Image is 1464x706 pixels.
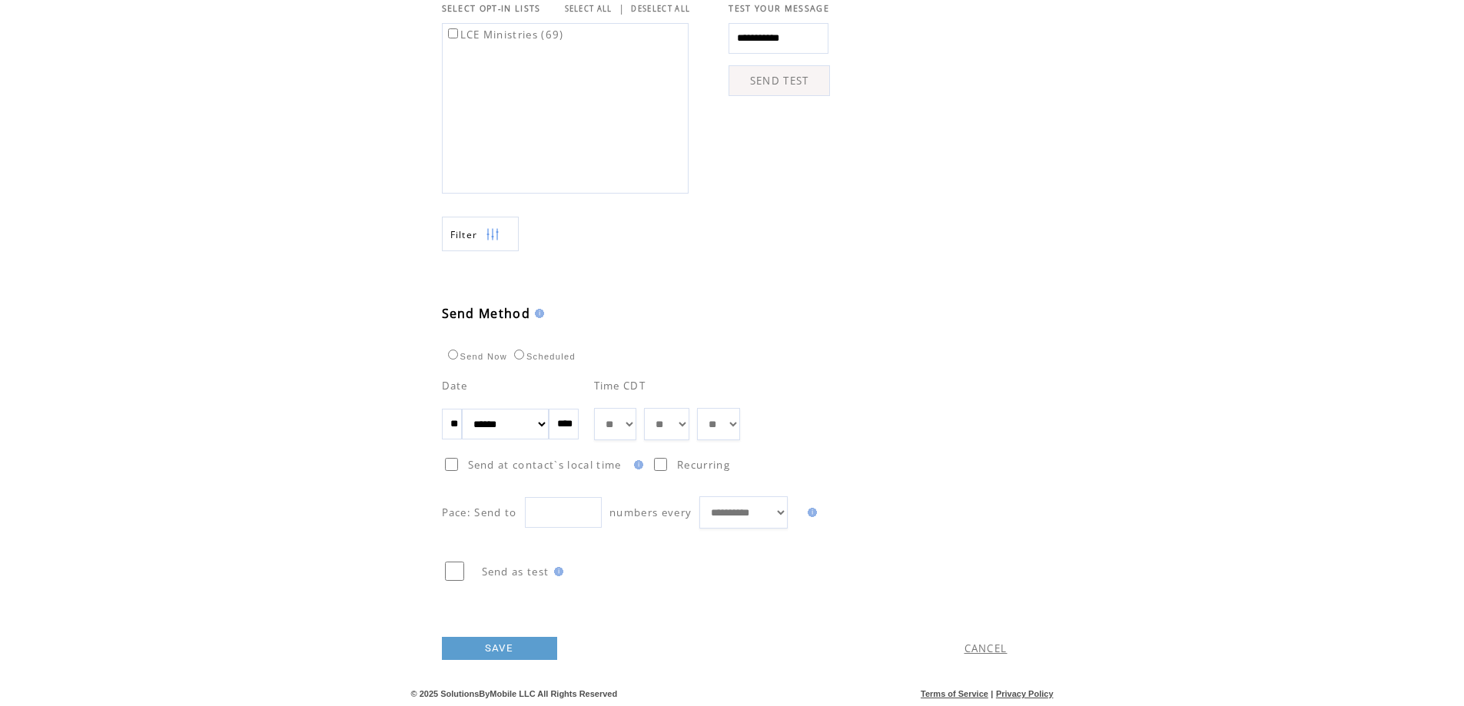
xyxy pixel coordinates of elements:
[677,458,730,472] span: Recurring
[619,2,625,15] span: |
[510,352,576,361] label: Scheduled
[442,379,468,393] span: Date
[991,689,993,698] span: |
[964,641,1008,655] a: CANCEL
[442,305,531,322] span: Send Method
[729,65,830,96] a: SEND TEST
[445,28,564,41] label: LCE Ministries (69)
[444,352,507,361] label: Send Now
[411,689,618,698] span: © 2025 SolutionsByMobile LLC All Rights Reserved
[629,460,643,469] img: help.gif
[448,28,458,38] input: LCE Ministries (69)
[442,217,519,251] a: Filter
[530,309,544,318] img: help.gif
[448,350,458,360] input: Send Now
[442,3,541,14] span: SELECT OPT-IN LISTS
[514,350,524,360] input: Scheduled
[565,4,612,14] a: SELECT ALL
[594,379,646,393] span: Time CDT
[468,458,622,472] span: Send at contact`s local time
[549,567,563,576] img: help.gif
[450,228,478,241] span: Show filters
[609,505,692,519] span: numbers every
[996,689,1054,698] a: Privacy Policy
[482,565,549,578] span: Send as test
[442,505,517,519] span: Pace: Send to
[729,3,829,14] span: TEST YOUR MESSAGE
[486,217,500,252] img: filters.png
[442,637,557,660] a: SAVE
[631,4,690,14] a: DESELECT ALL
[921,689,988,698] a: Terms of Service
[803,508,817,517] img: help.gif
